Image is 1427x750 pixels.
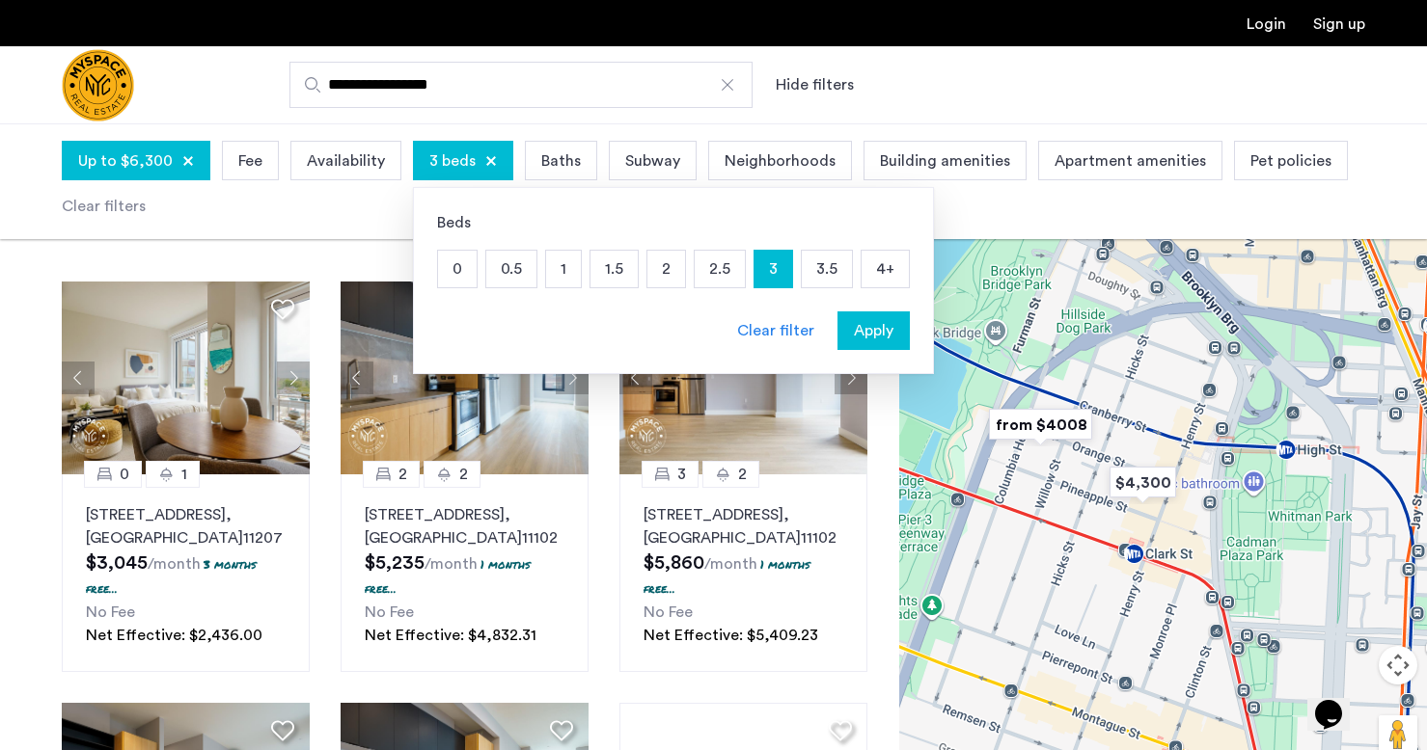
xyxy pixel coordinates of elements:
[590,251,638,287] p: 1.5
[438,251,477,287] p: 0
[62,195,146,218] div: Clear filters
[307,149,385,173] span: Availability
[647,251,685,287] p: 2
[837,311,910,350] button: button
[802,251,852,287] p: 3.5
[737,319,814,342] div: Clear filter
[695,251,745,287] p: 2.5
[854,319,893,342] span: Apply
[1247,16,1286,32] a: Login
[238,149,262,173] span: Fee
[1313,16,1365,32] a: Registration
[725,149,836,173] span: Neighborhoods
[429,149,476,173] span: 3 beds
[437,211,910,234] div: Beds
[1250,149,1331,173] span: Pet policies
[1307,673,1369,731] iframe: chat widget
[78,149,173,173] span: Up to $6,300
[486,251,536,287] p: 0.5
[625,149,680,173] span: Subway
[1055,149,1206,173] span: Apartment amenities
[776,73,854,96] button: Show or hide filters
[62,49,134,121] img: logo
[541,149,581,173] span: Baths
[755,251,792,287] p: 3
[62,49,134,121] a: Cazamio Logo
[289,62,753,108] input: Apartment Search
[880,149,1010,173] span: Building amenities
[862,251,909,287] p: 4+
[546,251,581,287] p: 1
